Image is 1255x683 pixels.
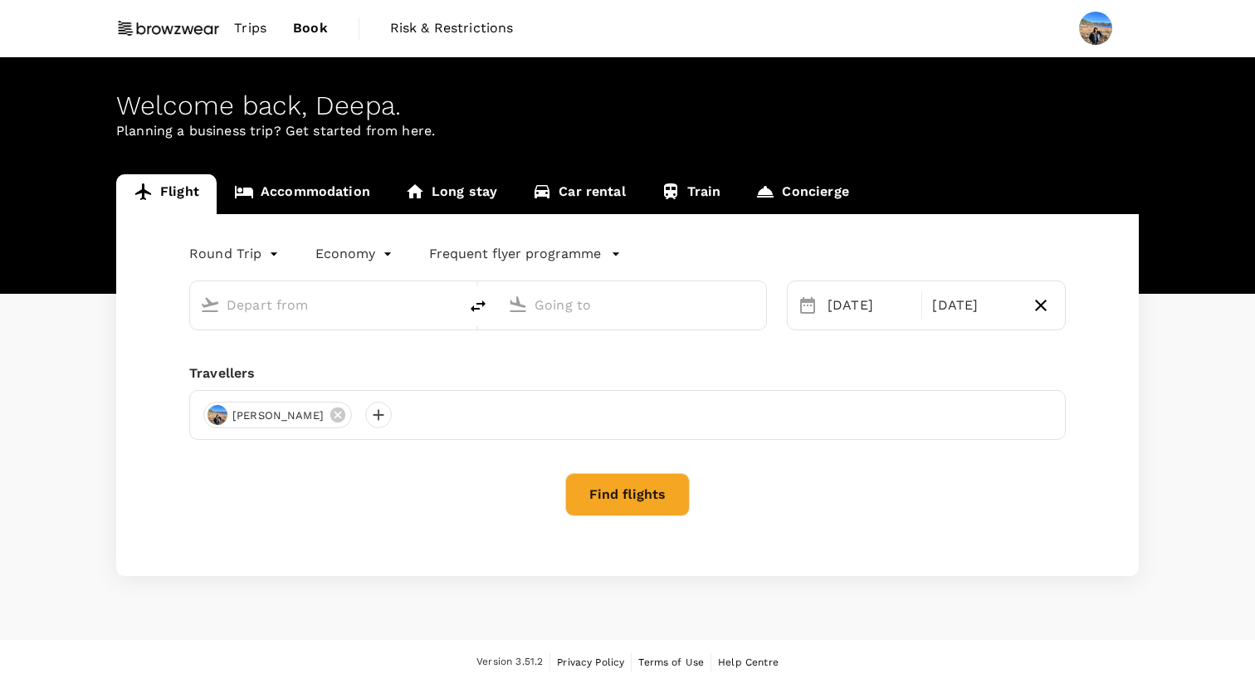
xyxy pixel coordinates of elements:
div: Travellers [189,363,1066,383]
a: Train [643,174,739,214]
span: Book [293,18,328,38]
img: Browzwear Solutions Pte Ltd [116,10,221,46]
a: Privacy Policy [557,653,624,671]
span: Help Centre [718,656,779,668]
div: [DATE] [821,289,918,322]
span: Terms of Use [638,656,704,668]
span: Trips [234,18,266,38]
a: Help Centre [718,653,779,671]
a: Terms of Use [638,653,704,671]
input: Depart from [227,292,423,318]
div: Economy [315,241,396,267]
span: Risk & Restrictions [390,18,514,38]
input: Going to [535,292,731,318]
span: [PERSON_NAME] [222,407,334,424]
p: Frequent flyer programme [429,244,601,264]
a: Accommodation [217,174,388,214]
button: Open [754,303,758,306]
span: Privacy Policy [557,656,624,668]
a: Car rental [515,174,643,214]
div: [DATE] [925,289,1023,322]
span: Version 3.51.2 [476,654,543,671]
a: Long stay [388,174,515,214]
div: [PERSON_NAME] [203,402,352,428]
button: Frequent flyer programme [429,244,621,264]
img: Deepa Subramaniam [1079,12,1112,45]
button: Open [447,303,450,306]
img: avatar-6405acff242b0.jpeg [208,405,227,425]
button: delete [458,286,498,326]
a: Concierge [738,174,866,214]
div: Welcome back , Deepa . [116,90,1139,121]
p: Planning a business trip? Get started from here. [116,121,1139,141]
button: Find flights [565,473,690,516]
a: Flight [116,174,217,214]
div: Round Trip [189,241,282,267]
